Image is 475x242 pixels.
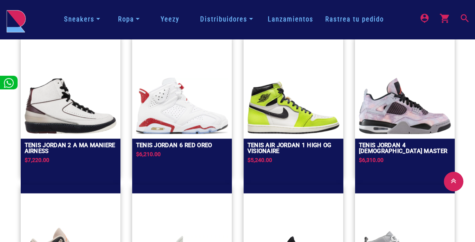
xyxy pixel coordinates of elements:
[459,13,469,22] mat-icon: search
[439,13,448,22] mat-icon: shopping_cart
[247,157,272,163] span: $5,240.00
[359,142,451,154] h2: Tenis Jordan 4 [DEMOGRAPHIC_DATA] Master
[355,36,455,177] a: Tenis Jordan 4 Zen MasterTenis Jordan 4 [DEMOGRAPHIC_DATA] Master$6,310.00
[136,142,212,148] h2: Tenis Jordan 6 Red Oreo
[247,142,339,154] h2: Tenis Air Jordan 1 High Og Visionaire
[6,10,26,33] img: logo
[359,78,451,133] img: Tenis Jordan 4 Zen Master
[4,78,14,88] img: whatsappwhite.png
[136,78,228,134] img: Tenis Jordan 6 Red Oreo
[154,14,185,24] a: Yeezy
[115,12,143,26] a: Ropa
[21,36,120,177] a: Tenis Jordan 2 A Ma Maniere AirnessTenis Jordan 2 A Ma Maniere Airness$7,220.00
[61,12,103,26] a: Sneakers
[6,10,26,29] a: logo
[25,157,49,163] span: $7,220.00
[244,36,343,177] a: Tenis Air Jordan 1 High Og VisionaireTenis Air Jordan 1 High Og Visionaire$5,240.00
[25,142,117,154] h2: Tenis Jordan 2 A Ma Maniere Airness
[319,14,390,24] a: Rastrea tu pedido
[132,36,232,177] a: Tenis Jordan 6 Red OreoTenis Jordan 6 Red Oreo$6,210.00
[197,12,256,26] a: Distribuidores
[419,13,428,22] mat-icon: person_pin
[262,14,319,24] a: Lanzamientos
[25,78,117,134] img: Tenis Jordan 2 A Ma Maniere Airness
[136,151,161,157] span: $6,210.00
[359,157,384,163] span: $6,310.00
[247,81,339,134] img: Tenis Air Jordan 1 High Og Visionaire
